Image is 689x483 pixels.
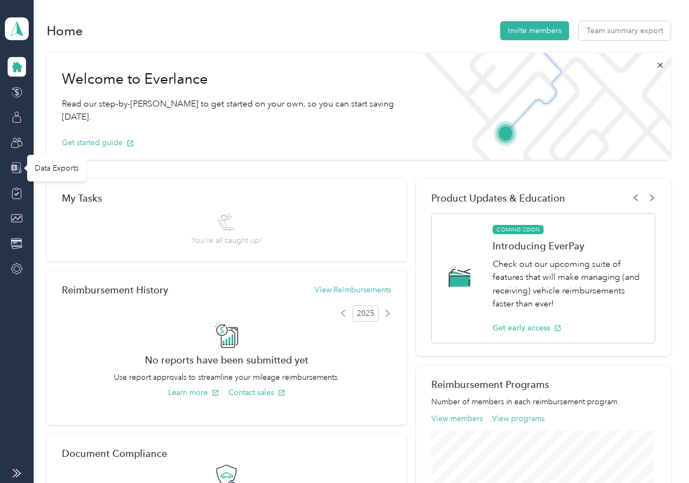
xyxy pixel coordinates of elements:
h1: Introducing EverPay [493,240,643,252]
button: Learn more [168,387,219,398]
span: Product Updates & Education [431,192,565,204]
span: COMING SOON [493,225,544,235]
h2: No reports have been submitted yet [62,354,391,366]
p: Read our step-by-[PERSON_NAME] to get started on your own, so you can start saving [DATE]. [62,97,398,124]
button: Contact sales [228,387,285,398]
p: Use report approvals to streamline your mileage reimbursements. [62,372,391,383]
button: Get early access [493,322,562,334]
h2: Reimbursement Programs [431,379,655,390]
button: View members [431,413,483,424]
div: My Tasks [62,192,391,204]
iframe: Everlance-gr Chat Button Frame [628,422,689,483]
button: Team summary export [579,21,671,40]
h2: Reimbursement History [62,284,168,296]
span: 2025 [353,305,379,322]
img: Welcome to everlance [413,53,670,160]
h2: Document Compliance [62,448,167,459]
span: You’re all caught up! [192,235,261,246]
h1: Home [47,25,83,36]
p: Check out our upcoming suite of features that will make managing (and receiving) vehicle reimburs... [493,258,643,311]
h1: Welcome to Everlance [62,71,398,88]
button: Invite members [500,21,569,40]
button: Get started guide [62,137,134,148]
button: View Reimbursements [315,284,391,296]
div: Data Exports [27,155,86,181]
p: Number of members in each reimbursement program. [431,396,655,407]
button: View programs [492,413,545,424]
